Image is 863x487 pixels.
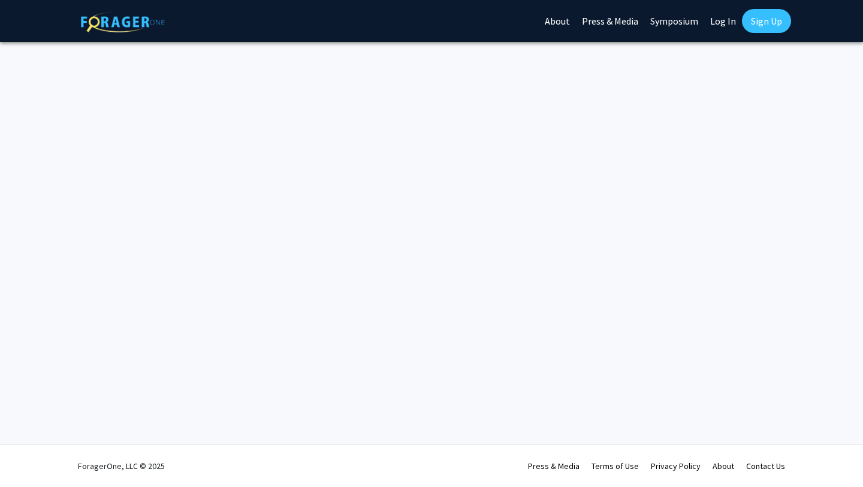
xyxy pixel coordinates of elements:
img: ForagerOne Logo [81,11,165,32]
a: Terms of Use [592,461,639,471]
a: Sign Up [742,9,791,33]
a: Press & Media [528,461,580,471]
a: Contact Us [746,461,785,471]
a: About [713,461,734,471]
div: ForagerOne, LLC © 2025 [78,445,165,487]
a: Privacy Policy [651,461,701,471]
